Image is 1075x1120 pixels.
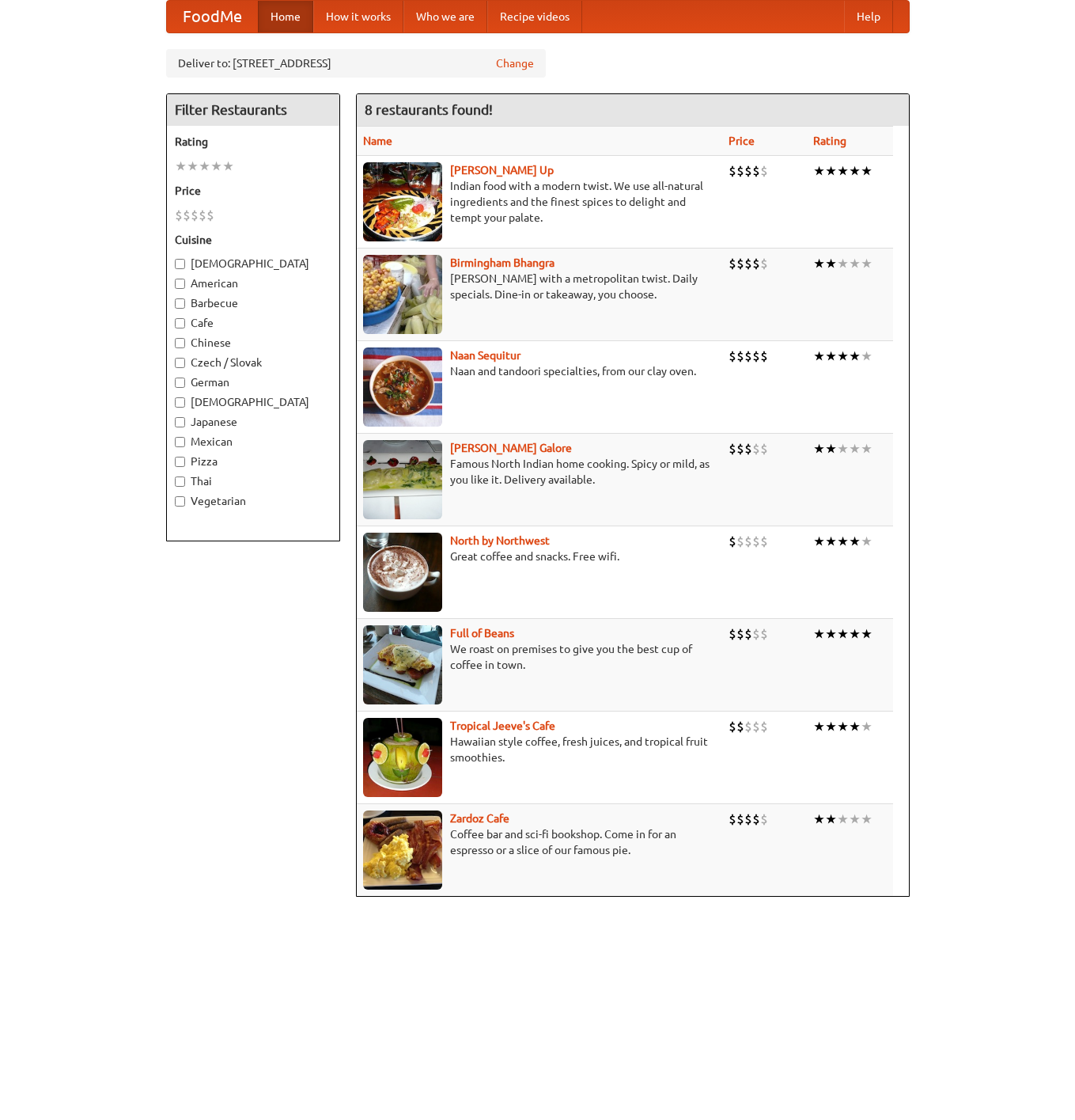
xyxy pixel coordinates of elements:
li: $ [752,718,760,735]
li: ★ [199,158,210,175]
a: North by Northwest [450,534,550,547]
b: Naan Sequitur [450,349,520,362]
li: ★ [849,255,861,272]
label: Thai [175,473,331,489]
a: Price [729,135,755,147]
a: Recipe videos [487,1,582,32]
li: $ [760,625,768,643]
li: ★ [849,440,861,457]
li: $ [760,718,768,735]
label: [DEMOGRAPHIC_DATA] [175,256,331,271]
li: $ [760,255,768,272]
li: $ [729,718,736,735]
li: $ [729,811,736,828]
img: zardoz.jpg [363,811,442,890]
input: [DEMOGRAPHIC_DATA] [175,259,185,269]
label: Barbecue [175,295,331,311]
li: ★ [861,718,872,735]
li: ★ [825,440,837,457]
li: $ [760,440,768,457]
li: $ [744,440,752,457]
li: ★ [849,162,861,180]
li: $ [752,162,760,180]
li: ★ [825,347,837,365]
a: [PERSON_NAME] Up [450,164,554,177]
li: ★ [861,255,872,272]
li: $ [744,255,752,272]
li: ★ [837,440,849,457]
li: $ [736,625,744,643]
li: ★ [825,255,837,272]
li: ★ [861,811,872,828]
li: $ [760,533,768,550]
li: ★ [849,625,861,643]
img: north.jpg [363,533,442,612]
li: $ [729,625,736,643]
a: Change [496,55,534,71]
a: How it works [313,1,403,32]
li: ★ [861,440,872,457]
li: ★ [813,625,825,643]
a: [PERSON_NAME] Galore [450,442,572,454]
li: $ [760,347,768,365]
li: ★ [861,533,872,550]
li: $ [752,440,760,457]
input: Japanese [175,417,185,427]
a: Birmingham Bhangra [450,256,555,269]
li: $ [744,533,752,550]
div: Deliver to: [STREET_ADDRESS] [166,49,546,78]
li: ★ [849,533,861,550]
input: American [175,279,185,289]
li: ★ [825,625,837,643]
li: $ [744,718,752,735]
li: ★ [825,718,837,735]
p: We roast on premises to give you the best cup of coffee in town. [363,641,717,673]
img: bhangra.jpg [363,255,442,334]
a: Zardoz Cafe [450,812,509,825]
li: $ [752,533,760,550]
li: $ [736,162,744,180]
label: Japanese [175,414,331,430]
li: ★ [813,811,825,828]
input: Mexican [175,437,185,447]
ng-pluralize: 8 restaurants found! [365,102,493,117]
li: ★ [825,162,837,180]
li: ★ [849,347,861,365]
p: Indian food with a modern twist. We use all-natural ingredients and the finest spices to delight ... [363,178,717,226]
li: $ [744,625,752,643]
li: ★ [849,718,861,735]
input: Chinese [175,338,185,348]
li: $ [183,207,191,224]
h5: Price [175,183,331,199]
a: Tropical Jeeve's Cafe [450,719,555,732]
img: currygalore.jpg [363,440,442,519]
label: [DEMOGRAPHIC_DATA] [175,394,331,410]
li: $ [736,347,744,365]
input: Cafe [175,318,185,328]
p: Famous North Indian home cooking. Spicy or mild, as you like it. Delivery available. [363,456,717,488]
li: ★ [837,811,849,828]
input: German [175,378,185,388]
li: ★ [175,158,187,175]
label: Czech / Slovak [175,355,331,370]
li: ★ [813,347,825,365]
li: $ [760,811,768,828]
input: Thai [175,476,185,487]
li: $ [729,440,736,457]
img: curryup.jpg [363,162,442,241]
li: ★ [837,533,849,550]
p: Great coffee and snacks. Free wifi. [363,549,717,564]
li: ★ [837,255,849,272]
input: Vegetarian [175,496,185,507]
p: Coffee bar and sci-fi bookshop. Come in for an espresso or a slice of our famous pie. [363,826,717,858]
li: ★ [813,255,825,272]
li: ★ [837,718,849,735]
input: Barbecue [175,298,185,309]
li: ★ [813,440,825,457]
li: $ [175,207,183,224]
h4: Filter Restaurants [167,94,339,126]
